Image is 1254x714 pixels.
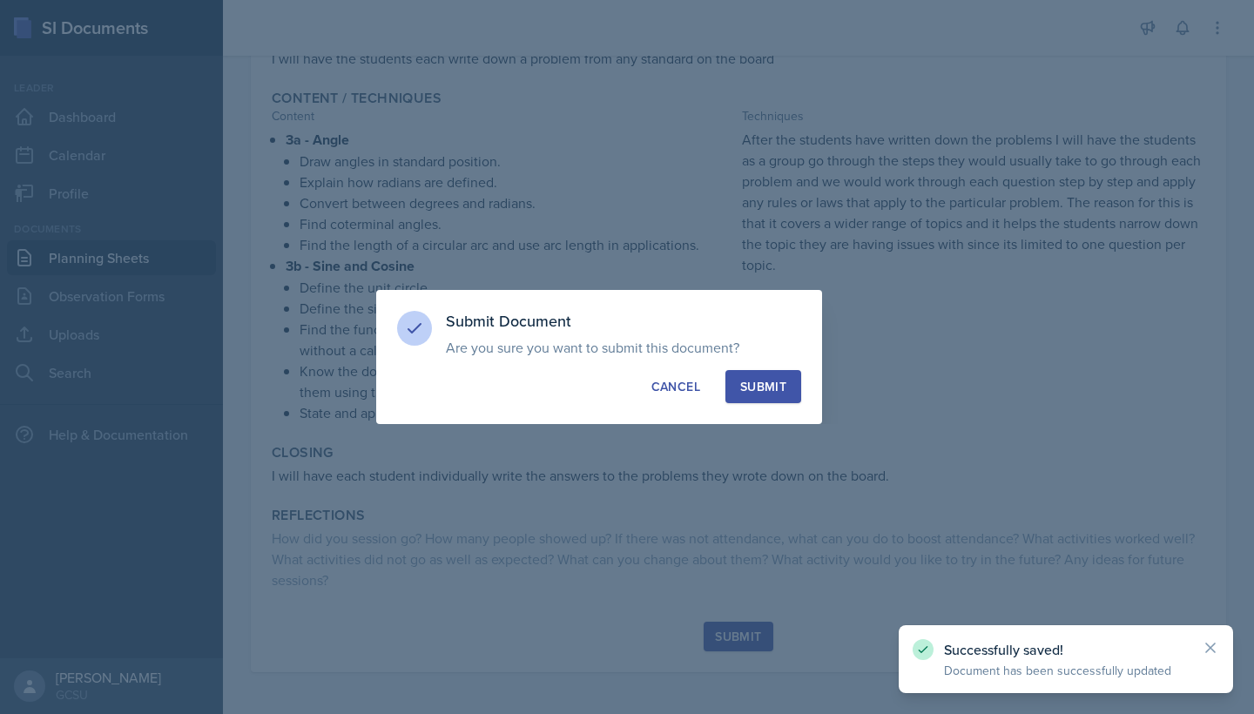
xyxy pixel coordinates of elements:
h3: Submit Document [446,311,801,332]
p: Document has been successfully updated [944,662,1188,679]
div: Cancel [651,378,700,395]
div: Submit [740,378,786,395]
p: Successfully saved! [944,641,1188,658]
p: Are you sure you want to submit this document? [446,339,801,356]
button: Submit [725,370,801,403]
button: Cancel [637,370,715,403]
